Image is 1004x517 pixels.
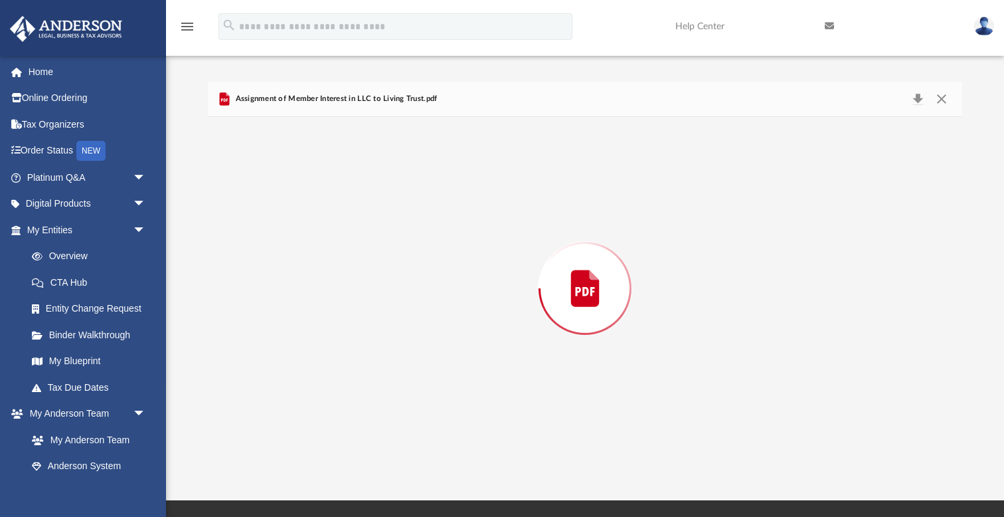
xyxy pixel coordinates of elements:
[208,82,962,460] div: Preview
[9,191,166,217] a: Digital Productsarrow_drop_down
[133,217,159,244] span: arrow_drop_down
[76,141,106,161] div: NEW
[19,348,159,375] a: My Blueprint
[179,25,195,35] a: menu
[9,164,166,191] a: Platinum Q&Aarrow_drop_down
[222,18,236,33] i: search
[9,217,166,243] a: My Entitiesarrow_drop_down
[19,453,159,480] a: Anderson System
[19,322,166,348] a: Binder Walkthrough
[19,243,166,270] a: Overview
[19,374,166,401] a: Tax Due Dates
[9,111,166,138] a: Tax Organizers
[9,85,166,112] a: Online Ordering
[133,164,159,191] span: arrow_drop_down
[9,401,159,427] a: My Anderson Teamarrow_drop_down
[906,90,930,108] button: Download
[179,19,195,35] i: menu
[232,93,437,105] span: Assignment of Member Interest in LLC to Living Trust.pdf
[133,191,159,218] span: arrow_drop_down
[930,90,954,108] button: Close
[19,427,153,453] a: My Anderson Team
[974,17,994,36] img: User Pic
[19,296,166,322] a: Entity Change Request
[19,269,166,296] a: CTA Hub
[9,138,166,165] a: Order StatusNEW
[133,401,159,428] span: arrow_drop_down
[9,58,166,85] a: Home
[6,16,126,42] img: Anderson Advisors Platinum Portal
